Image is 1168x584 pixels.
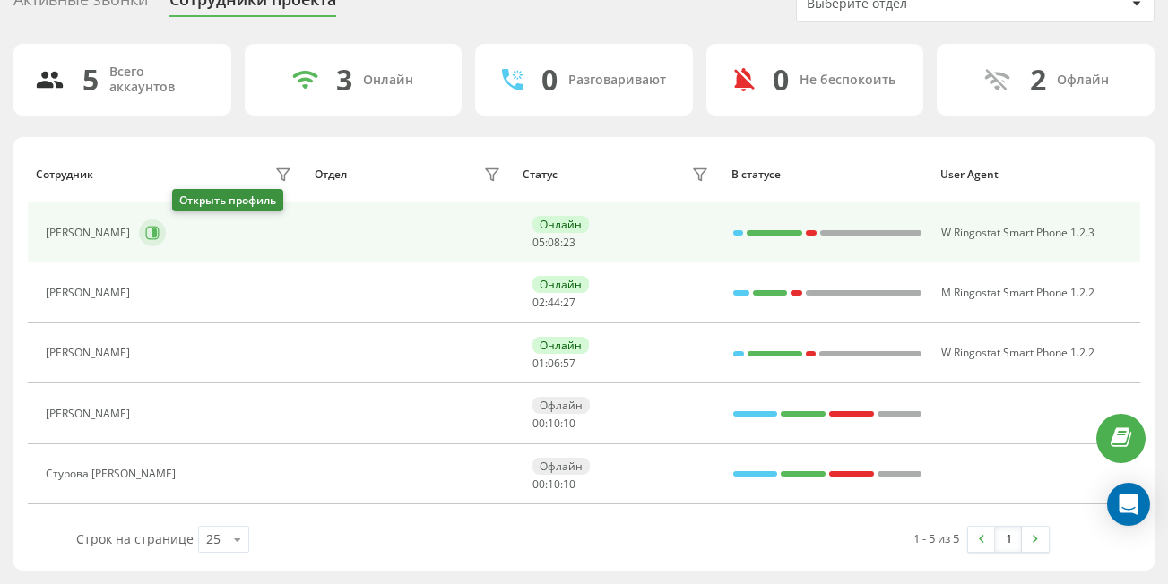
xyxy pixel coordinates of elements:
div: Онлайн [532,276,589,293]
div: В статусе [731,168,923,181]
div: Отдел [315,168,347,181]
span: 23 [563,235,575,250]
div: [PERSON_NAME] [46,227,134,239]
div: Open Intercom Messenger [1107,483,1150,526]
span: Строк на странице [76,530,194,547]
div: Офлайн [532,458,590,475]
div: : : [532,236,575,249]
div: Онлайн [532,337,589,354]
div: Всего аккаунтов [109,64,210,95]
span: 10 [548,477,560,492]
span: W Ringostat Smart Phone 1.2.2 [941,345,1094,360]
span: 57 [563,356,575,371]
span: W Ringostat Smart Phone 1.2.3 [941,225,1094,240]
div: 1 - 5 из 5 [913,529,959,547]
div: User Agent [940,168,1132,181]
div: Офлайн [1057,73,1109,88]
div: 3 [336,63,352,97]
div: 0 [773,63,789,97]
span: 05 [532,235,545,250]
div: Онлайн [532,216,589,233]
div: [PERSON_NAME] [46,408,134,420]
div: Открыть профиль [172,189,283,211]
div: [PERSON_NAME] [46,287,134,299]
span: 01 [532,356,545,371]
div: Статус [523,168,558,181]
div: : : [532,417,575,430]
div: 25 [206,530,221,548]
span: 02 [532,295,545,310]
div: Офлайн [532,397,590,414]
div: Сотрудник [36,168,93,181]
div: : : [532,296,575,309]
span: 10 [563,416,575,431]
div: : : [532,478,575,491]
span: 00 [532,416,545,431]
span: 06 [548,356,560,371]
span: 00 [532,477,545,492]
div: 2 [1030,63,1046,97]
span: 44 [548,295,560,310]
span: 27 [563,295,575,310]
a: 1 [995,527,1022,552]
div: Cтурова [PERSON_NAME] [46,468,180,480]
div: 5 [82,63,99,97]
span: 10 [563,477,575,492]
div: [PERSON_NAME] [46,347,134,359]
span: 08 [548,235,560,250]
div: Не беспокоить [800,73,895,88]
div: 0 [541,63,558,97]
div: : : [532,357,575,370]
div: Разговаривают [568,73,666,88]
div: Онлайн [363,73,413,88]
span: M Ringostat Smart Phone 1.2.2 [941,285,1094,300]
span: 10 [548,416,560,431]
